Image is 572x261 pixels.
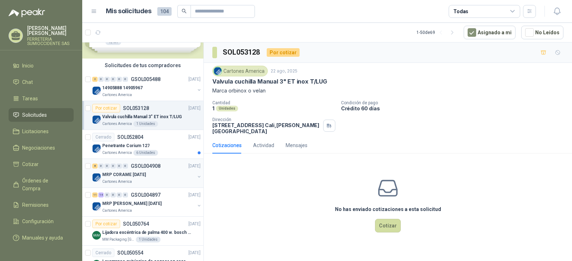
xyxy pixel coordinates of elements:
a: Tareas [9,92,74,105]
h1: Mis solicitudes [106,6,152,16]
h3: No has enviado cotizaciones a esta solicitud [335,205,441,213]
p: 14905888 14905967 [102,85,143,91]
a: Negociaciones [9,141,74,155]
div: Todas [453,7,468,15]
p: SOL052804 [117,135,143,140]
p: MRP [PERSON_NAME] [DATE] [102,200,162,207]
a: Por cotizarSOL053128[DATE] Company LogoValvula cuchilla Manual 3" ET inox T/LUGCartones America1 ... [82,101,203,130]
a: Remisiones [9,198,74,212]
a: Manuales y ayuda [9,231,74,245]
div: Por cotizar [92,220,120,228]
img: Company Logo [92,86,101,95]
img: Logo peakr [9,9,45,17]
div: 0 [117,164,122,169]
div: 0 [123,164,128,169]
span: Remisiones [22,201,49,209]
div: 8 [92,164,98,169]
p: [STREET_ADDRESS] Cali , [PERSON_NAME][GEOGRAPHIC_DATA] [212,122,320,134]
div: Solicitudes de tus compradores [82,59,203,72]
p: Valvula cuchilla Manual 3" ET inox T/LUG [212,78,327,85]
span: Licitaciones [22,127,49,135]
span: Negociaciones [22,144,55,152]
div: 14 [98,192,104,197]
div: 0 [123,77,128,82]
p: Cartones America [102,121,132,127]
a: 2 0 0 0 0 0 GSOL005488[DATE] Company Logo14905888 14905967Cartones America [92,75,202,98]
div: 0 [110,192,116,197]
p: Marca orbinox o velan [212,87,563,95]
div: Cotizaciones [212,141,242,149]
button: Cotizar [375,219,401,232]
span: Configuración [22,217,54,225]
p: [DATE] [188,192,201,199]
p: Lijadora excéntrica de palma 400 w. bosch gex 125-150 ave [102,229,191,236]
p: GSOL004897 [131,192,161,197]
img: Company Logo [92,144,101,153]
div: 0 [104,164,110,169]
div: 2 [92,77,98,82]
p: MRP CORAME [DATE] [102,171,146,178]
div: 0 [117,192,122,197]
div: Actividad [253,141,274,149]
a: Licitaciones [9,125,74,138]
div: Por cotizar [92,104,120,112]
span: Chat [22,78,33,86]
div: 0 [117,77,122,82]
div: Por cotizar [267,48,300,57]
p: [PERSON_NAME] [PERSON_NAME] [27,26,74,36]
p: 22 ago, 2025 [271,68,297,75]
p: SOL053128 [123,106,149,111]
a: Órdenes de Compra [9,174,74,195]
img: Company Logo [214,67,222,75]
p: Cantidad [212,100,335,105]
div: 0 [123,192,128,197]
div: 0 [110,77,116,82]
img: Company Logo [92,202,101,211]
p: [DATE] [188,76,201,83]
div: Cerrado [92,249,114,257]
img: Company Logo [92,231,101,240]
p: Valvula cuchilla Manual 3" ET inox T/LUG [102,114,182,120]
p: [DATE] [188,163,201,170]
a: Chat [9,75,74,89]
p: Condición de pago [341,100,569,105]
a: 8 0 0 0 0 0 GSOL004908[DATE] Company LogoMRP CORAME [DATE]Cartones America [92,162,202,185]
span: Solicitudes [22,111,47,119]
span: Órdenes de Compra [22,177,67,192]
span: 104 [157,7,172,16]
span: Tareas [22,95,38,102]
a: Por cotizarSOL050764[DATE] Company LogoLijadora excéntrica de palma 400 w. bosch gex 125-150 aveM... [82,217,203,246]
img: Company Logo [92,115,101,124]
div: Unidades [216,106,238,111]
h3: SOL053128 [223,47,261,58]
div: 6 Unidades [133,150,158,156]
div: 0 [104,192,110,197]
div: Mensajes [286,141,307,149]
div: 0 [98,164,104,169]
p: Crédito 60 días [341,105,569,111]
span: Inicio [22,62,34,70]
p: SOL050554 [117,250,143,255]
p: FERRETERIA SUMIOCCIDENTE SAS [27,37,74,46]
a: Configuración [9,215,74,228]
p: [DATE] [188,105,201,112]
div: 0 [98,77,104,82]
a: Solicitudes [9,108,74,122]
p: Dirección [212,117,320,122]
div: 1 Unidades [133,121,158,127]
div: 1 Unidades [136,237,161,242]
p: GSOL004908 [131,164,161,169]
div: Cerrado [92,133,114,141]
p: Cartones America [102,208,132,214]
div: 0 [104,77,110,82]
p: Cartones America [102,150,132,156]
div: Cartones America [212,66,268,76]
a: CerradoSOL052804[DATE] Company LogoPenetrante Corium 127Cartones America6 Unidades [82,130,203,159]
span: search [182,9,187,14]
span: Manuales y ayuda [22,234,63,242]
p: [DATE] [188,221,201,227]
p: Cartones America [102,92,132,98]
p: 1 [212,105,214,111]
a: Cotizar [9,157,74,171]
div: 0 [110,164,116,169]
